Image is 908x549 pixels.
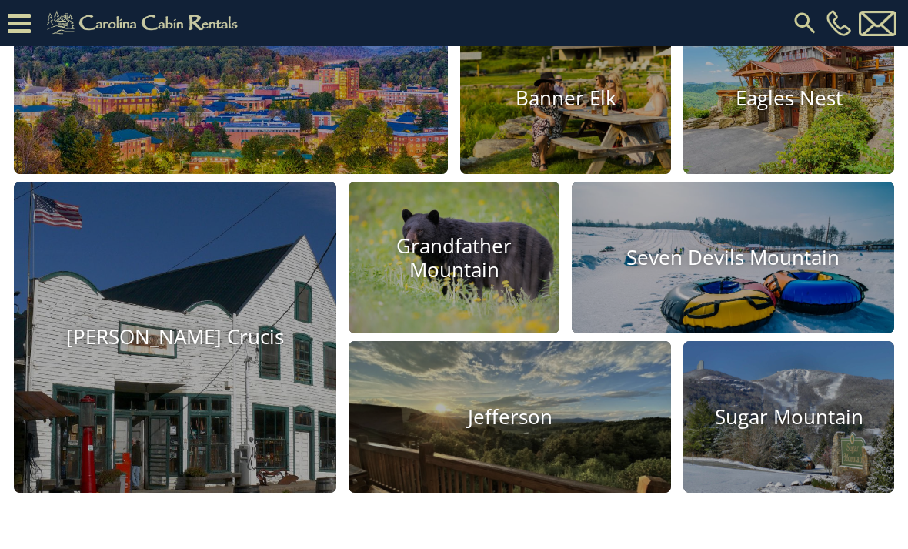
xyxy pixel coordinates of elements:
[683,341,894,493] a: Sugar Mountain
[349,234,559,282] h4: Grandfather Mountain
[460,86,671,110] h4: Banner Elk
[683,86,894,110] h4: Eagles Nest
[14,326,336,350] h4: [PERSON_NAME] Crucis
[14,182,336,493] a: [PERSON_NAME] Crucis
[349,182,559,333] a: Grandfather Mountain
[349,341,671,493] a: Jefferson
[683,22,894,174] a: Eagles Nest
[38,8,251,38] img: Khaki-logo.png
[683,405,894,429] h4: Sugar Mountain
[572,182,894,333] a: Seven Devils Mountain
[791,9,819,37] img: search-regular.svg
[572,246,894,269] h4: Seven Devils Mountain
[349,405,671,429] h4: Jefferson
[823,10,855,36] a: [PHONE_NUMBER]
[460,22,671,174] a: Banner Elk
